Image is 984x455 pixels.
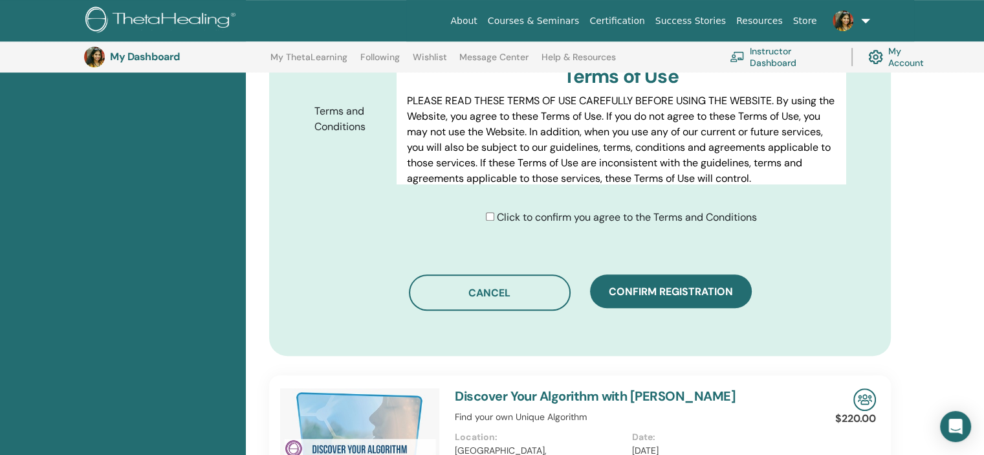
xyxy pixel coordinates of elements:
a: Message Center [459,52,529,72]
img: chalkboard-teacher.svg [730,51,745,62]
img: default.jpg [833,10,853,31]
div: Open Intercom Messenger [940,411,971,442]
a: My Account [868,43,937,71]
a: Discover Your Algorithm with [PERSON_NAME] [455,388,736,405]
span: Cancel [468,286,510,300]
span: Confirm registration [609,285,733,298]
h3: My Dashboard [110,50,239,63]
img: In-Person Seminar [853,388,876,411]
a: Help & Resources [541,52,616,72]
a: Courses & Seminars [483,9,585,33]
button: Confirm registration [590,274,752,308]
a: My ThetaLearning [270,52,347,72]
img: cog.svg [868,47,883,68]
a: Following [360,52,400,72]
img: logo.png [85,6,240,36]
a: About [445,9,482,33]
a: Success Stories [650,9,731,33]
p: $220.00 [835,411,876,427]
a: Resources [731,9,788,33]
p: Find your own Unique Algorithm [455,410,809,424]
a: Instructor Dashboard [730,43,836,71]
a: Certification [584,9,650,33]
img: default.jpg [84,47,105,67]
h3: Terms of Use [407,65,835,88]
a: Wishlist [413,52,447,72]
label: Terms and Conditions [305,99,397,139]
p: Date: [632,430,801,444]
p: PLEASE READ THESE TERMS OF USE CAREFULLY BEFORE USING THE WEBSITE. By using the Website, you agre... [407,93,835,186]
span: Click to confirm you agree to the Terms and Conditions [497,210,757,224]
a: Store [788,9,822,33]
button: Cancel [409,274,571,311]
p: Location: [455,430,624,444]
